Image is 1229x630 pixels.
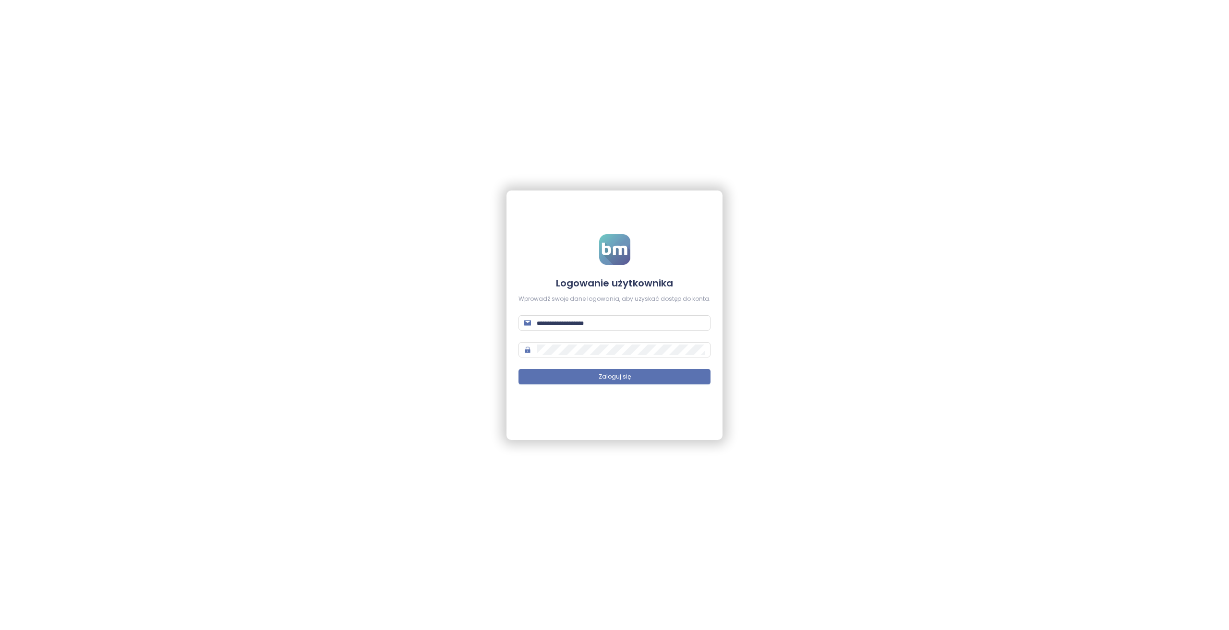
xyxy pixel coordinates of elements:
[524,346,531,353] span: lock
[518,295,711,304] div: Wprowadź swoje dane logowania, aby uzyskać dostęp do konta.
[524,320,531,326] span: mail
[518,369,711,384] button: Zaloguj się
[599,234,630,265] img: logo
[599,372,631,381] span: Zaloguj się
[518,276,711,290] h4: Logowanie użytkownika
